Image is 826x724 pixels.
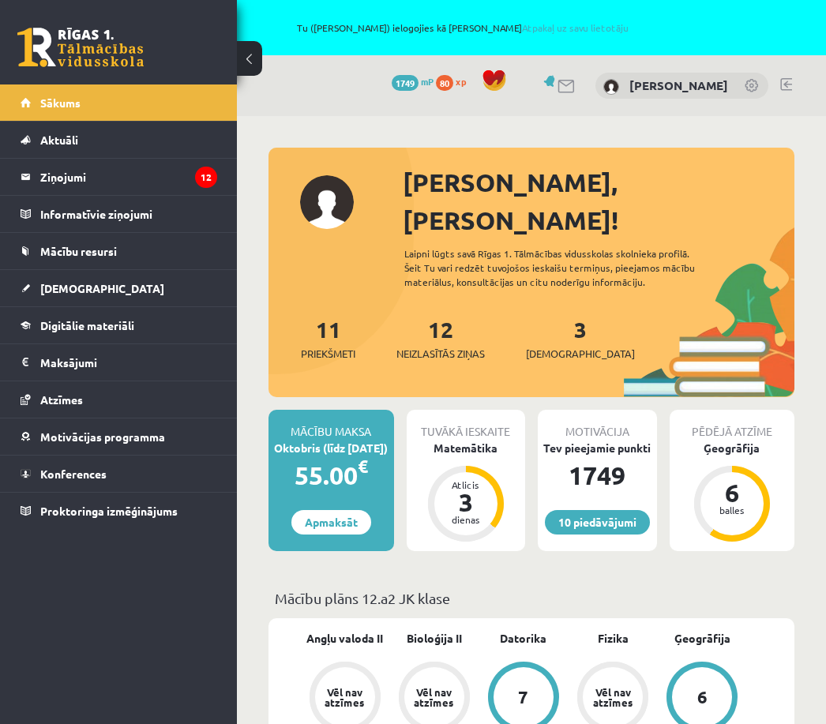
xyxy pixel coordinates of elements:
div: 6 [708,480,756,505]
span: Proktoringa izmēģinājums [40,504,178,518]
a: Matemātika Atlicis 3 dienas [407,440,526,544]
span: € [358,455,368,478]
a: Atpakaļ uz savu lietotāju [522,21,629,34]
a: Sākums [21,84,217,121]
a: Ģeogrāfija [674,630,730,647]
div: Vēl nav atzīmes [412,687,456,707]
div: [PERSON_NAME], [PERSON_NAME]! [403,163,794,239]
a: Motivācijas programma [21,418,217,455]
div: Oktobris (līdz [DATE]) [268,440,394,456]
a: 1749 mP [392,75,434,88]
div: dienas [442,515,490,524]
a: Aktuāli [21,122,217,158]
div: Tuvākā ieskaite [407,410,526,440]
span: Sākums [40,96,81,110]
a: Maksājumi [21,344,217,381]
span: [DEMOGRAPHIC_DATA] [40,281,164,295]
span: [DEMOGRAPHIC_DATA] [526,346,635,362]
div: Vēl nav atzīmes [323,687,367,707]
span: mP [421,75,434,88]
a: Mācību resursi [21,233,217,269]
span: 80 [436,75,453,91]
i: 12 [195,167,217,188]
div: Motivācija [538,410,657,440]
span: xp [456,75,466,88]
a: Angļu valoda II [306,630,383,647]
a: Atzīmes [21,381,217,418]
span: Neizlasītās ziņas [396,346,485,362]
span: Atzīmes [40,392,83,407]
span: Digitālie materiāli [40,318,134,332]
a: Datorika [500,630,546,647]
div: 3 [442,490,490,515]
p: Mācību plāns 12.a2 JK klase [275,587,788,609]
legend: Ziņojumi [40,159,217,195]
a: Digitālie materiāli [21,307,217,343]
a: [PERSON_NAME] [629,77,728,93]
a: Ziņojumi12 [21,159,217,195]
img: Ralfs Ziemelis [603,79,619,95]
a: Konferences [21,456,217,492]
a: Fizika [598,630,629,647]
div: 1749 [538,456,657,494]
div: Atlicis [442,480,490,490]
a: 3[DEMOGRAPHIC_DATA] [526,315,635,362]
div: 7 [518,688,528,706]
a: Apmaksāt [291,510,371,535]
a: 12Neizlasītās ziņas [396,315,485,362]
div: balles [708,505,756,515]
a: Bioloģija II [407,630,462,647]
a: Informatīvie ziņojumi [21,196,217,232]
a: Proktoringa izmēģinājums [21,493,217,529]
div: Vēl nav atzīmes [591,687,635,707]
legend: Maksājumi [40,344,217,381]
legend: Informatīvie ziņojumi [40,196,217,232]
div: Mācību maksa [268,410,394,440]
div: Pēdējā atzīme [670,410,795,440]
div: Matemātika [407,440,526,456]
div: Ģeogrāfija [670,440,795,456]
a: [DEMOGRAPHIC_DATA] [21,270,217,306]
span: 1749 [392,75,419,91]
a: 10 piedāvājumi [545,510,650,535]
span: Mācību resursi [40,244,117,258]
a: 11Priekšmeti [301,315,355,362]
span: Tu ([PERSON_NAME]) ielogojies kā [PERSON_NAME] [182,23,743,32]
div: 6 [697,688,708,706]
span: Aktuāli [40,133,78,147]
a: Rīgas 1. Tālmācības vidusskola [17,28,144,67]
div: Tev pieejamie punkti [538,440,657,456]
span: Priekšmeti [301,346,355,362]
span: Motivācijas programma [40,430,165,444]
span: Konferences [40,467,107,481]
a: 80 xp [436,75,474,88]
a: Ģeogrāfija 6 balles [670,440,795,544]
div: Laipni lūgts savā Rīgas 1. Tālmācības vidusskolas skolnieka profilā. Šeit Tu vari redzēt tuvojošo... [404,246,720,289]
div: 55.00 [268,456,394,494]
